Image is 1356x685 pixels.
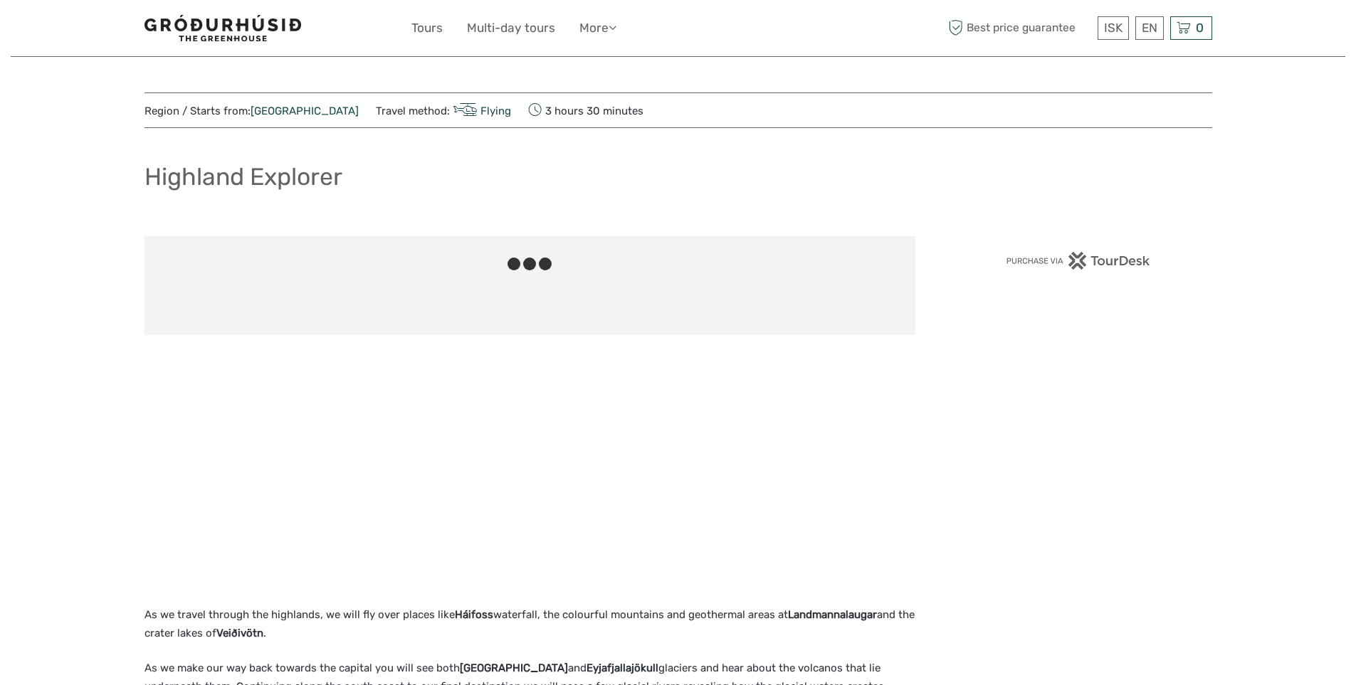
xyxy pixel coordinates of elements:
[216,627,263,639] strong: Veiðivötn
[460,662,568,674] strong: [GEOGRAPHIC_DATA]
[376,100,512,120] span: Travel method:
[467,18,555,38] a: Multi-day tours
[411,18,443,38] a: Tours
[1006,252,1150,270] img: PurchaseViaTourDesk.png
[788,608,877,621] strong: Landmannalaugar
[579,18,616,38] a: More
[251,105,359,117] a: [GEOGRAPHIC_DATA]
[144,15,301,41] img: 1578-341a38b5-ce05-4595-9f3d-b8aa3718a0b3_logo_small.jpg
[455,608,493,621] strong: Háifoss
[450,105,512,117] a: Flying
[945,16,1094,40] span: Best price guarantee
[1104,21,1123,35] span: ISK
[144,104,359,119] span: Region / Starts from:
[144,606,915,642] p: As we travel through the highlands, we will fly over places like waterfall, the colourful mountai...
[1135,16,1164,40] div: EN
[144,162,342,191] h1: Highland Explorer
[587,662,658,674] strong: Eyjafjallajökull
[528,100,643,120] span: 3 hours 30 minutes
[1194,21,1206,35] span: 0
